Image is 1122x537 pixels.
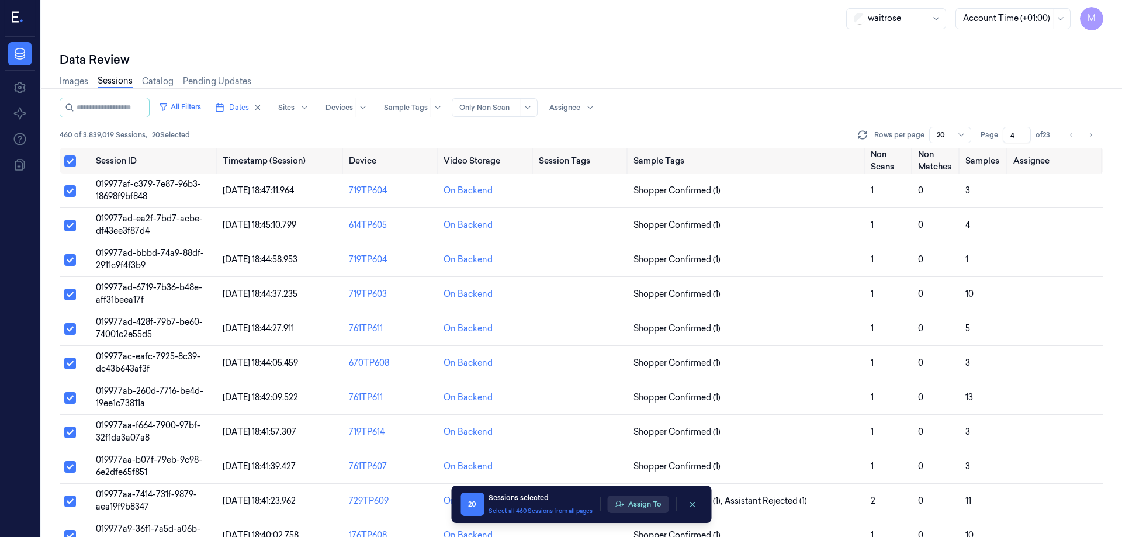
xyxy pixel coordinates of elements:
[918,496,923,506] span: 0
[871,427,874,437] span: 1
[444,357,493,369] div: On Backend
[229,102,249,113] span: Dates
[918,358,923,368] span: 0
[871,496,875,506] span: 2
[918,220,923,230] span: 0
[489,507,593,515] button: Select all 460 Sessions from all pages
[64,392,76,404] button: Select row
[918,392,923,403] span: 0
[152,130,190,140] span: 20 Selected
[460,493,484,516] span: 20
[96,386,203,408] span: 019977ab-260d-7716-be4d-19ee1c73811a
[96,213,203,236] span: 019977ad-ea2f-7bd7-acbe-df43ee3f87d4
[866,148,913,174] th: Non Scans
[64,496,76,507] button: Select row
[965,358,970,368] span: 3
[64,155,76,167] button: Select all
[871,323,874,334] span: 1
[444,219,493,231] div: On Backend
[874,130,924,140] p: Rows per page
[629,148,866,174] th: Sample Tags
[64,358,76,369] button: Select row
[223,254,297,265] span: [DATE] 18:44:58.953
[64,461,76,473] button: Select row
[96,179,201,202] span: 019977af-c379-7e87-96b3-18698f9bf848
[223,220,296,230] span: [DATE] 18:45:10.799
[633,426,721,438] span: Shopper Confirmed (1)
[1036,130,1054,140] span: of 23
[871,254,874,265] span: 1
[439,148,534,174] th: Video Storage
[64,289,76,300] button: Select row
[633,219,721,231] span: Shopper Confirmed (1)
[918,289,923,299] span: 0
[444,288,493,300] div: On Backend
[223,185,294,196] span: [DATE] 18:47:11.964
[725,495,807,507] span: Assistant Rejected (1)
[96,420,200,443] span: 019977aa-f664-7900-97bf-32f1da3a07a8
[444,426,493,438] div: On Backend
[349,392,434,404] div: 761TP611
[98,75,133,88] a: Sessions
[871,220,874,230] span: 1
[871,185,874,196] span: 1
[223,392,298,403] span: [DATE] 18:42:09.522
[633,254,721,266] span: Shopper Confirmed (1)
[918,427,923,437] span: 0
[965,323,970,334] span: 5
[223,496,296,506] span: [DATE] 18:41:23.962
[534,148,629,174] th: Session Tags
[871,461,874,472] span: 1
[64,323,76,335] button: Select row
[444,460,493,473] div: On Backend
[64,254,76,266] button: Select row
[683,495,702,514] button: clearSelection
[96,248,204,271] span: 019977ad-bbbd-74a9-88df-2911c9f4f3b9
[96,489,197,512] span: 019977aa-7414-731f-9879-aea19f9b8347
[96,317,203,339] span: 019977ad-428f-79b7-be60-74001c2e55d5
[918,323,923,334] span: 0
[444,185,493,197] div: On Backend
[965,392,973,403] span: 13
[142,75,174,88] a: Catalog
[607,496,669,513] button: Assign To
[60,130,147,140] span: 460 of 3,839,019 Sessions ,
[1080,7,1103,30] button: M
[60,75,88,88] a: Images
[871,289,874,299] span: 1
[349,323,434,335] div: 761TP611
[154,98,206,116] button: All Filters
[349,495,434,507] div: 729TP609
[633,460,721,473] span: Shopper Confirmed (1)
[633,288,721,300] span: Shopper Confirmed (1)
[444,254,493,266] div: On Backend
[349,254,434,266] div: 719TP604
[965,185,970,196] span: 3
[60,51,1103,68] div: Data Review
[349,288,434,300] div: 719TP603
[64,427,76,438] button: Select row
[965,289,974,299] span: 10
[633,357,721,369] span: Shopper Confirmed (1)
[965,254,968,265] span: 1
[871,358,874,368] span: 1
[961,148,1008,174] th: Samples
[349,357,434,369] div: 670TP608
[96,282,202,305] span: 019977ad-6719-7b36-b48e-aff31beea17f
[344,148,439,174] th: Device
[349,185,434,197] div: 719TP604
[965,427,970,437] span: 3
[223,461,296,472] span: [DATE] 18:41:39.427
[444,392,493,404] div: On Backend
[349,219,434,231] div: 614TP605
[223,323,294,334] span: [DATE] 18:44:27.911
[1009,148,1103,174] th: Assignee
[223,289,297,299] span: [DATE] 18:44:37.235
[444,323,493,335] div: On Backend
[633,392,721,404] span: Shopper Confirmed (1)
[210,98,266,117] button: Dates
[91,148,217,174] th: Session ID
[913,148,961,174] th: Non Matches
[218,148,344,174] th: Timestamp (Session)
